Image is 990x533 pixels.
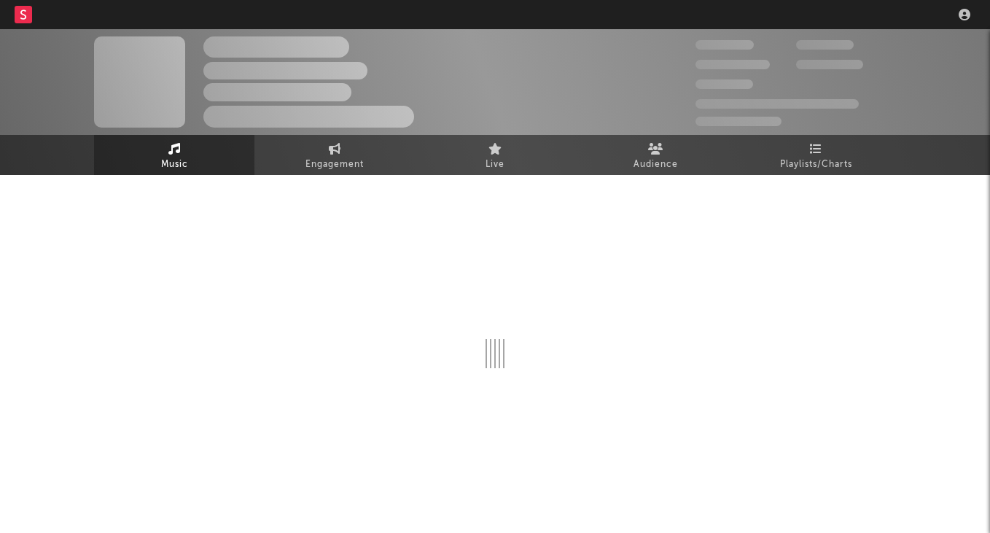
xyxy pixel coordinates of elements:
a: Engagement [254,135,415,175]
span: 1,000,000 [796,60,863,69]
span: Live [486,156,504,174]
span: Jump Score: 85.0 [695,117,782,126]
span: 50,000,000 Monthly Listeners [695,99,859,109]
span: Playlists/Charts [780,156,852,174]
a: Playlists/Charts [736,135,896,175]
span: 100,000 [796,40,854,50]
span: 300,000 [695,40,754,50]
span: 50,000,000 [695,60,770,69]
span: Audience [634,156,678,174]
a: Music [94,135,254,175]
span: Engagement [305,156,364,174]
a: Audience [575,135,736,175]
span: 100,000 [695,79,753,89]
a: Live [415,135,575,175]
span: Music [161,156,188,174]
